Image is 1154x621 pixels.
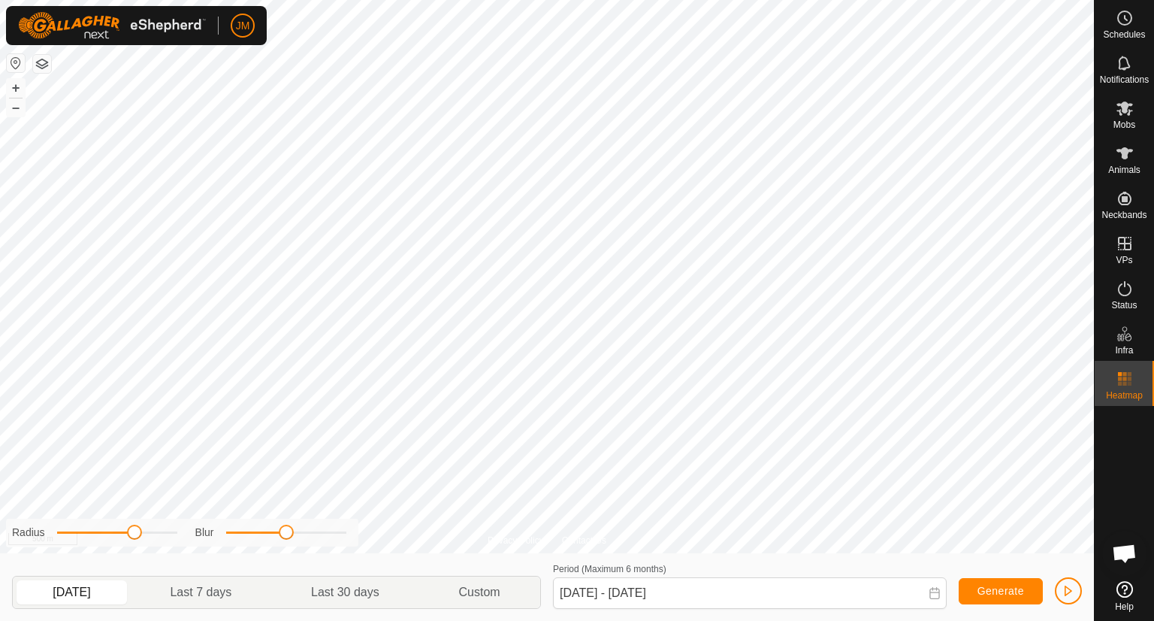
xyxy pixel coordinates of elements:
a: Privacy Policy [488,534,544,547]
button: Generate [959,578,1043,604]
img: Gallagher Logo [18,12,206,39]
span: Neckbands [1101,211,1146,220]
span: Infra [1115,346,1133,355]
button: Reset Map [7,54,25,72]
div: Open chat [1102,531,1147,576]
button: Map Layers [33,55,51,73]
button: – [7,98,25,117]
a: Help [1095,575,1154,617]
button: + [7,79,25,97]
span: JM [236,18,250,34]
span: Last 7 days [170,583,231,601]
span: VPs [1116,256,1132,265]
span: Status [1111,301,1137,310]
span: Animals [1108,165,1140,174]
span: Last 30 days [311,583,379,601]
span: Heatmap [1106,391,1143,400]
label: Blur [195,525,214,541]
span: [DATE] [53,583,90,601]
span: Mobs [1113,120,1135,129]
label: Period (Maximum 6 months) [553,564,666,574]
span: Help [1115,602,1134,611]
span: Generate [977,585,1024,597]
label: Radius [12,525,45,541]
span: Schedules [1103,30,1145,39]
a: Contact Us [562,534,606,547]
span: Notifications [1100,75,1149,84]
span: Custom [459,583,500,601]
